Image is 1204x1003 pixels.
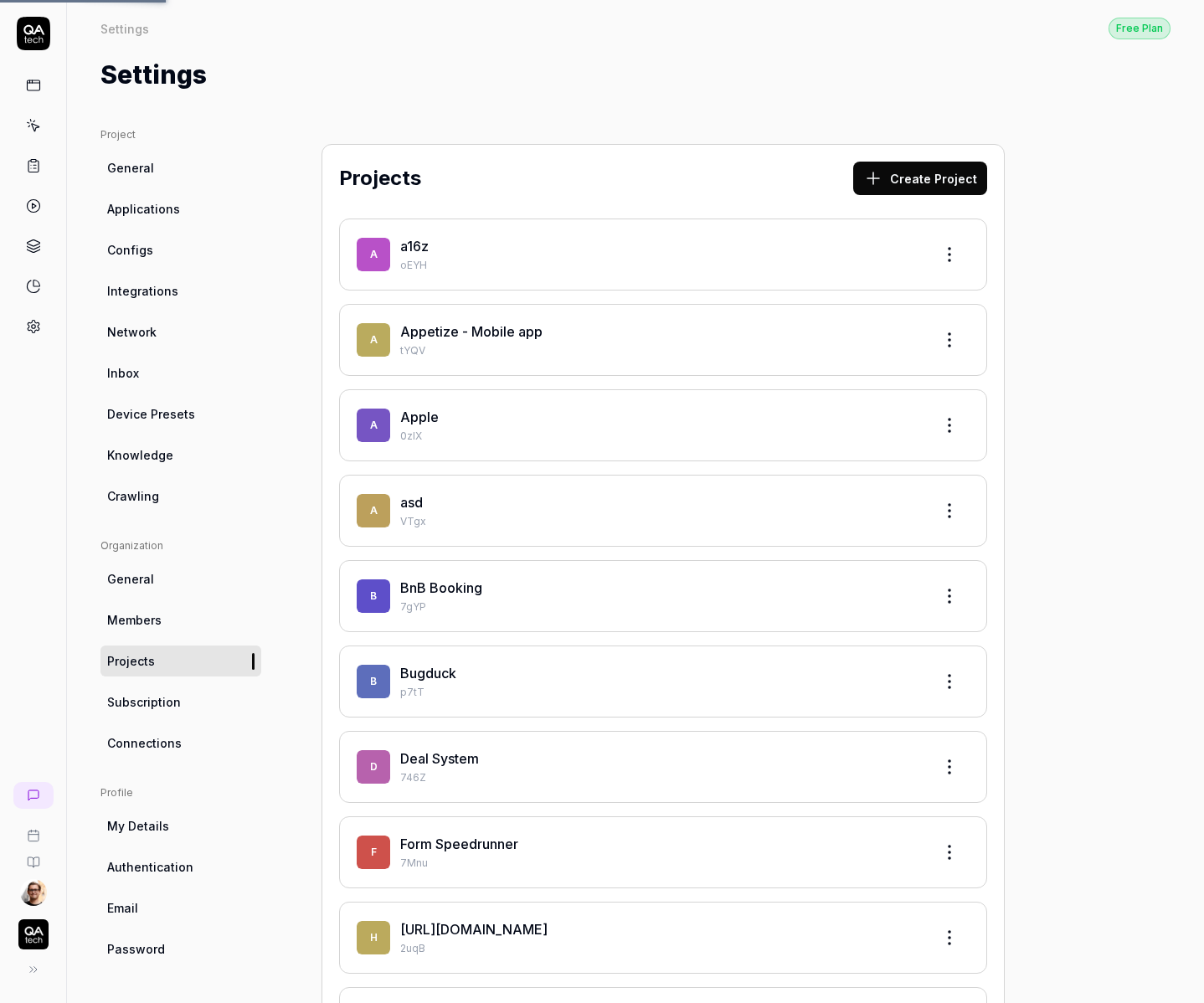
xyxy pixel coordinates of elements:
[100,234,261,265] a: Configs
[107,858,193,876] span: Authentication
[100,127,261,142] div: Project
[400,409,439,425] a: Apple
[7,815,59,842] a: Book a call with us
[400,856,919,871] p: 7Mnu
[400,685,919,700] p: p7tT
[357,238,390,271] span: a
[7,906,59,953] button: QA Tech Logo
[400,323,543,340] a: Appetize - Mobile app
[400,770,919,785] p: 746Z
[400,836,518,852] a: Form Speedrunner
[100,538,261,553] div: Organization
[18,919,49,949] img: QA Tech Logo
[107,487,159,505] span: Crawling
[107,446,173,464] span: Knowledge
[107,200,180,218] span: Applications
[100,193,261,224] a: Applications
[100,810,261,841] a: My Details
[100,357,261,388] a: Inbox
[107,734,182,752] span: Connections
[100,20,149,37] div: Settings
[100,892,261,923] a: Email
[107,899,138,917] span: Email
[357,409,390,442] span: A
[339,163,421,193] h2: Projects
[107,282,178,300] span: Integrations
[400,514,919,529] p: VTgx
[100,646,261,676] a: Projects
[100,440,261,471] a: Knowledge
[107,159,154,177] span: General
[107,652,155,670] span: Projects
[357,579,390,613] span: B
[100,604,261,635] a: Members
[107,241,153,259] span: Configs
[1109,18,1171,39] div: Free Plan
[400,665,456,682] a: Bugduck
[100,275,261,306] a: Integrations
[100,316,261,347] a: Network
[357,665,390,698] span: B
[100,152,261,183] a: General
[400,599,919,615] p: 7gYP
[357,921,390,954] span: h
[100,728,261,759] a: Connections
[357,494,390,527] span: a
[100,56,207,94] h1: Settings
[20,879,47,906] img: 704fe57e-bae9-4a0d-8bcb-c4203d9f0bb2.jpeg
[107,940,165,958] span: Password
[100,785,261,800] div: Profile
[107,611,162,629] span: Members
[107,323,157,341] span: Network
[107,693,181,711] span: Subscription
[100,481,261,512] a: Crawling
[357,323,390,357] span: A
[13,782,54,809] a: New conversation
[107,405,195,423] span: Device Presets
[400,343,919,358] p: tYQV
[400,258,919,273] p: oEYH
[400,941,919,956] p: 2uqB
[107,570,154,588] span: General
[100,934,261,964] a: Password
[7,842,59,869] a: Documentation
[100,851,261,882] a: Authentication
[400,494,423,511] a: asd
[400,921,548,938] a: [URL][DOMAIN_NAME]
[107,364,139,382] span: Inbox
[357,750,390,784] span: D
[400,238,429,255] a: a16z
[400,579,482,596] a: BnB Booking
[100,399,261,429] a: Device Presets
[400,750,479,767] a: Deal System
[100,687,261,718] a: Subscription
[400,429,919,444] p: 0zIX
[100,563,261,594] a: General
[107,817,169,835] span: My Details
[1109,17,1171,39] a: Free Plan
[853,162,987,195] button: Create Project
[357,836,390,869] span: F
